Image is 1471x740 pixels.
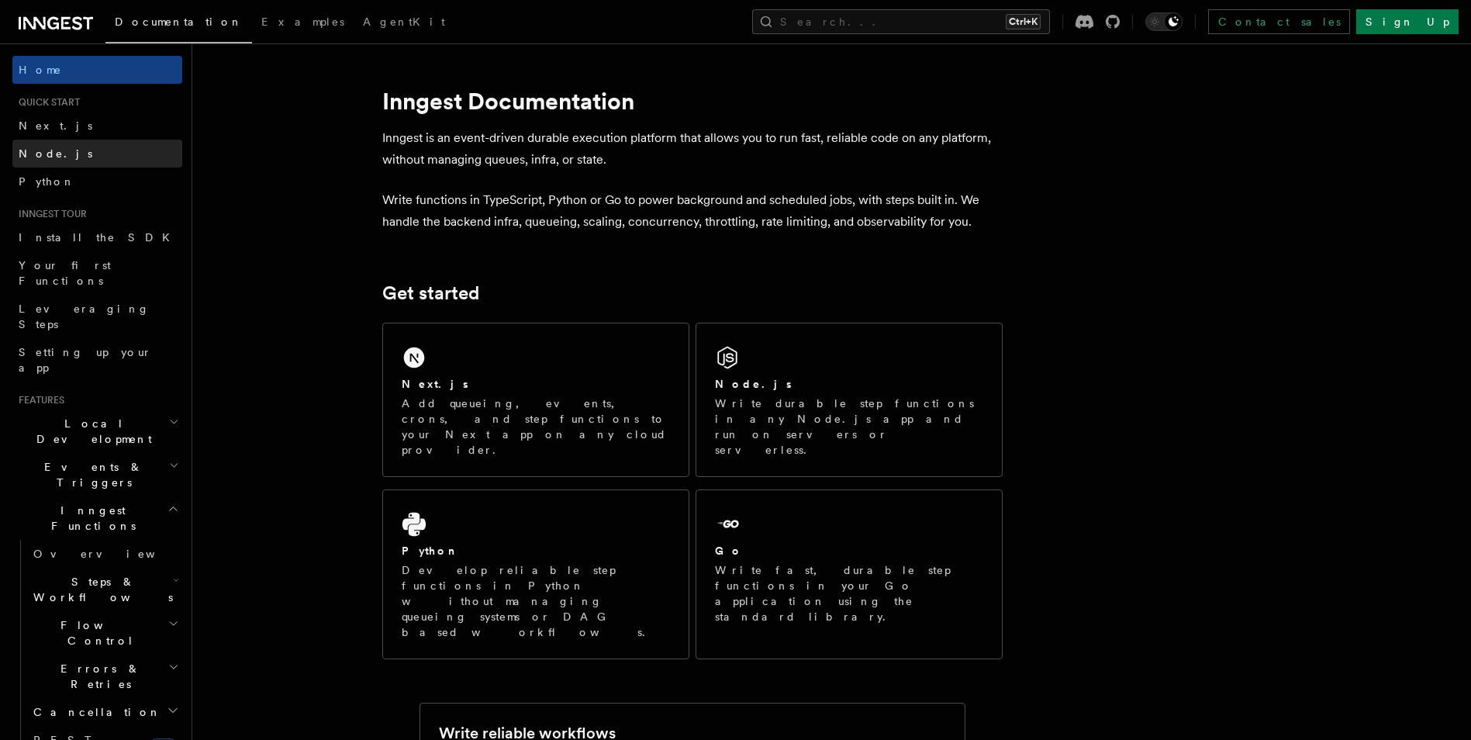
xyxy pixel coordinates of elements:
span: Node.js [19,147,92,160]
a: Setting up your app [12,338,182,382]
span: Home [19,62,62,78]
a: Node.jsWrite durable step functions in any Node.js app and run on servers or serverless. [696,323,1003,477]
p: Write fast, durable step functions in your Go application using the standard library. [715,562,983,624]
button: Flow Control [27,611,182,655]
span: Examples [261,16,344,28]
span: Documentation [115,16,243,28]
a: Node.js [12,140,182,168]
button: Search...Ctrl+K [752,9,1050,34]
a: Documentation [105,5,252,43]
a: AgentKit [354,5,454,42]
span: Quick start [12,96,80,109]
a: GoWrite fast, durable step functions in your Go application using the standard library. [696,489,1003,659]
span: Cancellation [27,704,161,720]
a: Install the SDK [12,223,182,251]
button: Inngest Functions [12,496,182,540]
button: Toggle dark mode [1145,12,1183,31]
p: Add queueing, events, crons, and step functions to your Next app on any cloud provider. [402,396,670,458]
a: Python [12,168,182,195]
span: Inngest Functions [12,503,167,534]
a: Next.jsAdd queueing, events, crons, and step functions to your Next app on any cloud provider. [382,323,689,477]
a: Leveraging Steps [12,295,182,338]
span: Local Development [12,416,169,447]
span: Next.js [19,119,92,132]
span: Leveraging Steps [19,303,150,330]
button: Events & Triggers [12,453,182,496]
span: Flow Control [27,617,168,648]
span: AgentKit [363,16,445,28]
a: Get started [382,282,479,304]
button: Local Development [12,410,182,453]
button: Cancellation [27,698,182,726]
button: Errors & Retries [27,655,182,698]
a: Examples [252,5,354,42]
h2: Node.js [715,376,792,392]
p: Inngest is an event-driven durable execution platform that allows you to run fast, reliable code ... [382,127,1003,171]
span: Events & Triggers [12,459,169,490]
span: Overview [33,548,193,560]
kbd: Ctrl+K [1006,14,1041,29]
a: Your first Functions [12,251,182,295]
a: Contact sales [1208,9,1350,34]
a: PythonDevelop reliable step functions in Python without managing queueing systems or DAG based wo... [382,489,689,659]
p: Develop reliable step functions in Python without managing queueing systems or DAG based workflows. [402,562,670,640]
a: Overview [27,540,182,568]
span: Errors & Retries [27,661,168,692]
span: Features [12,394,64,406]
a: Next.js [12,112,182,140]
h2: Go [715,543,743,558]
span: Install the SDK [19,231,179,244]
h1: Inngest Documentation [382,87,1003,115]
button: Steps & Workflows [27,568,182,611]
span: Python [19,175,75,188]
h2: Next.js [402,376,468,392]
a: Sign Up [1356,9,1459,34]
h2: Python [402,543,459,558]
p: Write durable step functions in any Node.js app and run on servers or serverless. [715,396,983,458]
span: Inngest tour [12,208,87,220]
p: Write functions in TypeScript, Python or Go to power background and scheduled jobs, with steps bu... [382,189,1003,233]
span: Your first Functions [19,259,111,287]
a: Home [12,56,182,84]
span: Setting up your app [19,346,152,374]
span: Steps & Workflows [27,574,173,605]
